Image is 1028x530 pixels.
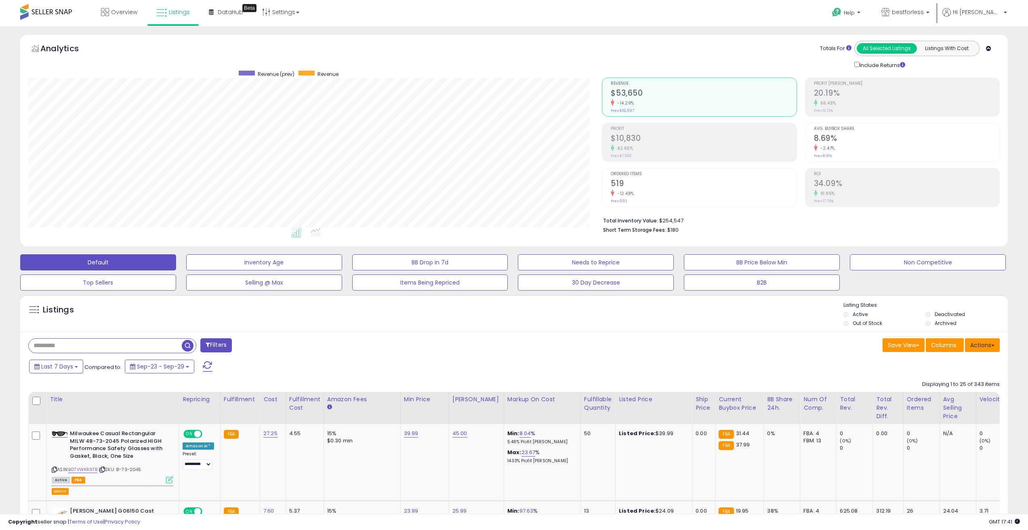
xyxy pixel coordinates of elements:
b: Listed Price: [619,429,656,437]
small: FBA [224,507,239,516]
small: Prev: $62,597 [611,108,634,113]
div: 26 [907,507,940,515]
a: Terms of Use [69,518,103,526]
div: Preset: [183,451,214,469]
div: Repricing [183,395,217,404]
button: Inventory Age [186,254,342,270]
div: 50 [584,430,609,437]
div: 4.55 [289,430,317,437]
span: 31.44 [736,429,750,437]
div: 15% [327,430,394,437]
a: 23.67 [521,448,536,457]
span: Hi [PERSON_NAME] [953,8,1001,16]
small: (0%) [907,438,918,444]
span: Ordered Items [611,172,796,176]
div: Title [50,395,176,404]
h2: 519 [611,179,796,190]
div: Fulfillment [224,395,256,404]
span: Profit [611,127,796,131]
h5: Listings [43,304,74,316]
span: Avg. Buybox Share [814,127,999,131]
div: [PERSON_NAME] [452,395,500,404]
a: 23.99 [404,507,418,515]
i: Get Help [832,7,842,17]
div: 312.19 [876,507,897,515]
p: 5.48% Profit [PERSON_NAME] [507,439,574,445]
span: ON [184,508,194,515]
button: Last 7 Days [29,360,83,373]
div: 0% [767,430,794,437]
span: DataHub [218,8,243,16]
small: Prev: $7,592 [611,153,632,158]
div: N/A [943,430,970,437]
small: Prev: 593 [611,199,627,203]
a: Help [826,1,868,26]
b: Min: [507,507,519,515]
span: bestforless [892,8,924,16]
div: FBM: 13 [803,437,830,444]
small: -2.47% [818,145,835,151]
div: 5.37 [289,507,317,515]
div: 13 [584,507,609,515]
a: 27.25 [263,429,277,438]
p: Listing States: [843,302,1008,309]
div: 0 [840,430,872,437]
div: BB Share 24h. [767,395,797,412]
div: 24.04 [943,507,976,515]
a: 8.04 [519,429,531,438]
h2: $10,830 [611,134,796,145]
span: $180 [667,226,679,234]
button: B2B [684,274,840,291]
div: Fulfillment Cost [289,395,320,412]
span: 2025-10-7 17:41 GMT [989,518,1020,526]
button: 30 Day Decrease [518,274,674,291]
a: Privacy Policy [105,518,140,526]
div: 0.00 [876,430,897,437]
a: 39.99 [404,429,418,438]
div: Total Rev. [840,395,869,412]
div: FBA: 4 [803,507,830,515]
small: 42.65% [614,145,633,151]
div: % [507,430,574,445]
button: Listings With Cost [917,43,977,54]
button: Items Being Repriced [352,274,508,291]
b: [PERSON_NAME] G06150 Cast Magnesium Hand Float [70,507,168,524]
h2: 8.69% [814,134,999,145]
a: B07VWKR9TB [68,466,97,473]
span: Columns [931,341,957,349]
div: 38% [767,507,794,515]
div: Listed Price [619,395,689,404]
small: Prev: 17.76% [814,199,834,203]
span: FBA [71,477,85,484]
span: OFF [201,508,214,515]
button: admin [52,488,69,495]
small: -12.48% [614,191,634,197]
div: Ship Price [696,395,712,412]
span: 37.99 [736,441,750,448]
button: Default [20,254,176,270]
div: 625.08 [840,507,872,515]
small: FBA [719,507,734,516]
button: Actions [965,338,1000,352]
strong: Copyright [8,518,38,526]
small: Prev: 8.91% [814,153,832,158]
small: 66.45% [818,100,836,106]
label: Active [853,311,868,318]
div: $0.30 min [327,437,394,444]
button: Non Competitive [850,254,1006,270]
span: Profit [PERSON_NAME] [814,82,999,86]
div: Ordered Items [907,395,936,412]
small: Prev: 12.13% [814,108,833,113]
a: 45.00 [452,429,467,438]
span: All listings currently available for purchase on Amazon [52,477,70,484]
button: Top Sellers [20,274,176,291]
button: Sep-23 - Sep-29 [125,360,194,373]
span: Overview [111,8,137,16]
span: Revenue [611,82,796,86]
div: Markup on Cost [507,395,577,404]
span: Compared to: [84,363,122,371]
div: Amazon Fees [327,395,397,404]
div: $39.99 [619,430,686,437]
a: 7.60 [263,507,274,515]
a: 25.99 [452,507,467,515]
